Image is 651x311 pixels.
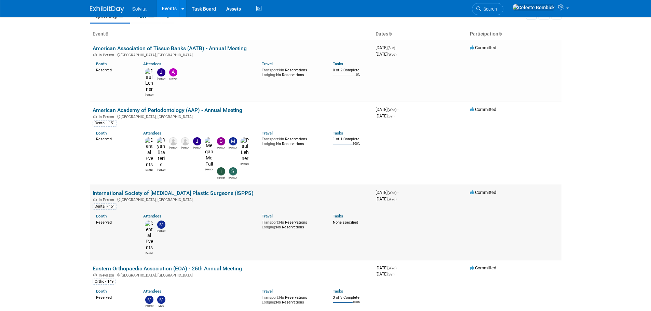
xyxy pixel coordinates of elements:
a: Eastern Orthopaedic Association (EOA) - 25th Annual Meeting [93,265,242,272]
th: Event [90,28,373,40]
div: Jeremy Wofford [157,76,165,81]
span: (Wed) [388,53,396,56]
span: Committed [470,107,496,112]
span: (Sat) [388,114,394,118]
span: [DATE] [376,265,398,270]
div: Ryan Brateris [157,168,165,172]
a: Travel [262,214,273,218]
div: Megan McFall [205,167,213,171]
a: Tasks [333,61,343,66]
span: - [397,107,398,112]
span: [DATE] [376,190,398,195]
a: Booth [96,61,107,66]
span: [DATE] [376,271,394,277]
span: Committed [470,265,496,270]
a: Travel [262,289,273,294]
span: In-Person [99,53,116,57]
span: [DATE] [376,196,396,201]
div: [GEOGRAPHIC_DATA], [GEOGRAPHIC_DATA] [93,52,370,57]
img: Paul Lehner [145,68,153,93]
div: Matt Stanton [145,304,153,308]
div: Aireyon Guy [169,76,177,81]
span: (Wed) [388,108,396,112]
th: Dates [373,28,467,40]
a: American Academy of Periodontology (AAP) - Annual Meeting [93,107,242,113]
div: Matthew Burns [157,229,165,233]
a: Travel [262,61,273,66]
span: In-Person [99,115,116,119]
div: Ron Mercier [169,145,177,150]
span: Transport: [262,220,279,225]
div: Matthew Burns [229,145,237,150]
span: Lodging: [262,73,276,77]
div: Reserved [96,219,133,225]
img: Paul Lehner [241,137,249,161]
span: Lodging: [262,300,276,305]
img: Brandon Woods [217,137,225,145]
span: - [397,190,398,195]
img: Matthew Burns [157,221,165,229]
span: Transport: [262,68,279,72]
img: Megan McFall [205,137,213,167]
a: Attendees [143,214,161,218]
img: Jeremy Wofford [157,68,165,76]
span: Committed [470,190,496,195]
div: 3 of 3 Complete [333,295,370,300]
div: Mark Cassani [157,304,165,308]
img: Ron Mercier [169,137,177,145]
span: (Wed) [388,197,396,201]
div: Reserved [96,67,133,73]
div: Jeremy Northcutt [193,145,201,150]
span: [DATE] [376,107,398,112]
span: [DATE] [376,113,394,118]
span: None specified [333,220,358,225]
a: Booth [96,289,107,294]
div: [GEOGRAPHIC_DATA], [GEOGRAPHIC_DATA] [93,114,370,119]
a: Tasks [333,289,343,294]
img: Aireyon Guy [169,68,177,76]
a: Attendees [143,131,161,136]
div: No Reservations No Reservations [262,294,323,305]
th: Participation [467,28,561,40]
img: Dental Events [145,137,153,168]
img: Mark Cassani [157,296,165,304]
span: (Wed) [388,266,396,270]
img: Matt Stanton [145,296,153,304]
div: Paul Lehner [145,93,153,97]
img: Sharon Smith [229,167,237,175]
div: 0 of 2 Complete [333,68,370,73]
img: ExhibitDay [90,6,124,13]
div: Ortho - 149 [93,279,116,285]
span: - [396,45,397,50]
div: Lisa Stratton [181,145,189,150]
img: Dental Events [145,221,153,251]
a: Sort by Event Name [105,31,108,37]
div: No Reservations No Reservations [262,136,323,146]
img: In-Person Event [93,273,97,277]
div: Paul Lehner [241,162,249,166]
div: [GEOGRAPHIC_DATA], [GEOGRAPHIC_DATA] [93,197,370,202]
span: Search [481,6,497,12]
div: No Reservations No Reservations [262,219,323,229]
span: In-Person [99,198,116,202]
td: 100% [353,142,360,151]
a: Booth [96,131,107,136]
span: Lodging: [262,142,276,146]
div: 1 of 1 Complete [333,137,370,142]
div: [GEOGRAPHIC_DATA], [GEOGRAPHIC_DATA] [93,272,370,278]
a: Search [472,3,503,15]
img: Ryan Brateris [157,137,165,168]
a: Attendees [143,61,161,66]
a: American Association of Tissue Banks (AATB) - Annual Meeting [93,45,247,52]
div: Dental Events [145,168,153,172]
div: Brandon Woods [217,145,225,150]
span: Transport: [262,295,279,300]
div: Sharon Smith [229,175,237,180]
a: Tasks [333,131,343,136]
a: Attendees [143,289,161,294]
span: [DATE] [376,52,396,57]
img: In-Person Event [93,115,97,118]
span: Lodging: [262,225,276,229]
span: - [397,265,398,270]
td: 100% [353,300,360,310]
